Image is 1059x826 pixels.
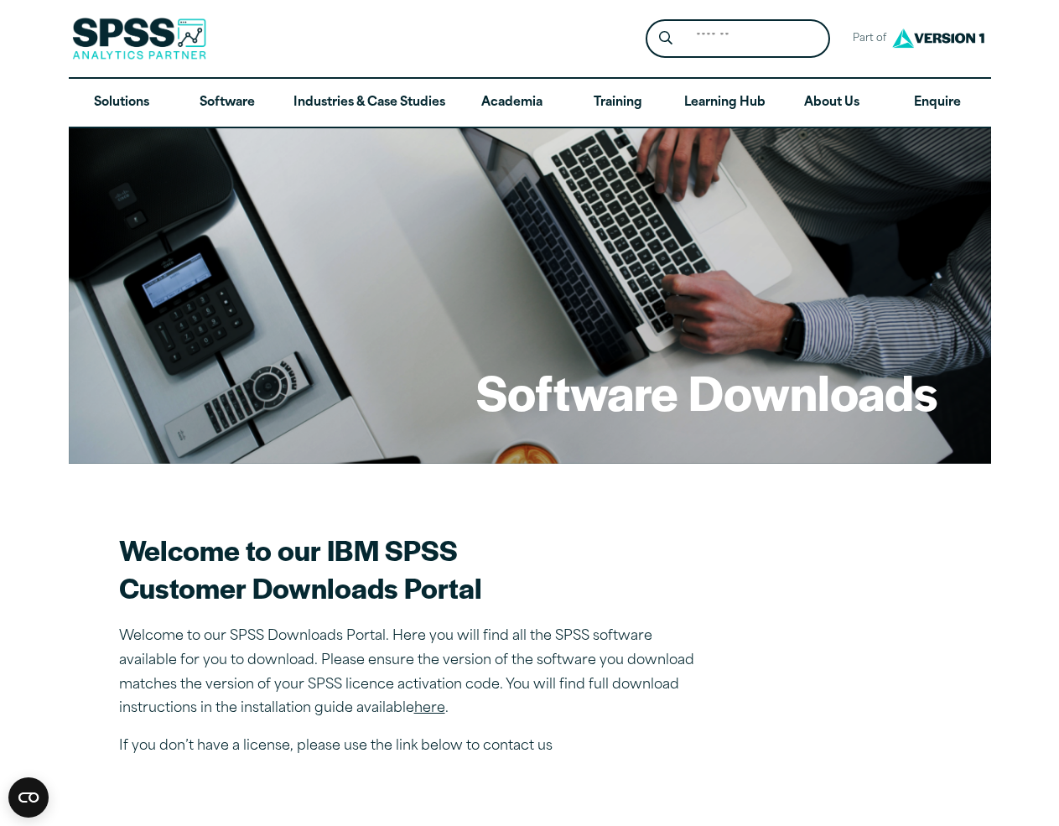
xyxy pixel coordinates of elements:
[659,31,672,45] svg: Search magnifying glass icon
[119,735,706,759] p: If you don’t have a license, please use the link below to contact us
[119,625,706,721] p: Welcome to our SPSS Downloads Portal. Here you will find all the SPSS software available for you ...
[779,79,885,127] a: About Us
[174,79,280,127] a: Software
[119,531,706,606] h2: Welcome to our IBM SPSS Customer Downloads Portal
[69,79,991,127] nav: Desktop version of site main menu
[888,23,989,54] img: Version1 Logo
[72,18,206,60] img: SPSS Analytics Partner
[8,777,49,818] button: Open CMP widget
[646,19,830,59] form: Site Header Search Form
[885,79,990,127] a: Enquire
[650,23,681,55] button: Search magnifying glass icon
[414,702,445,715] a: here
[671,79,779,127] a: Learning Hub
[844,27,888,51] span: Part of
[476,359,937,424] h1: Software Downloads
[69,79,174,127] a: Solutions
[280,79,459,127] a: Industries & Case Studies
[459,79,564,127] a: Academia
[564,79,670,127] a: Training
